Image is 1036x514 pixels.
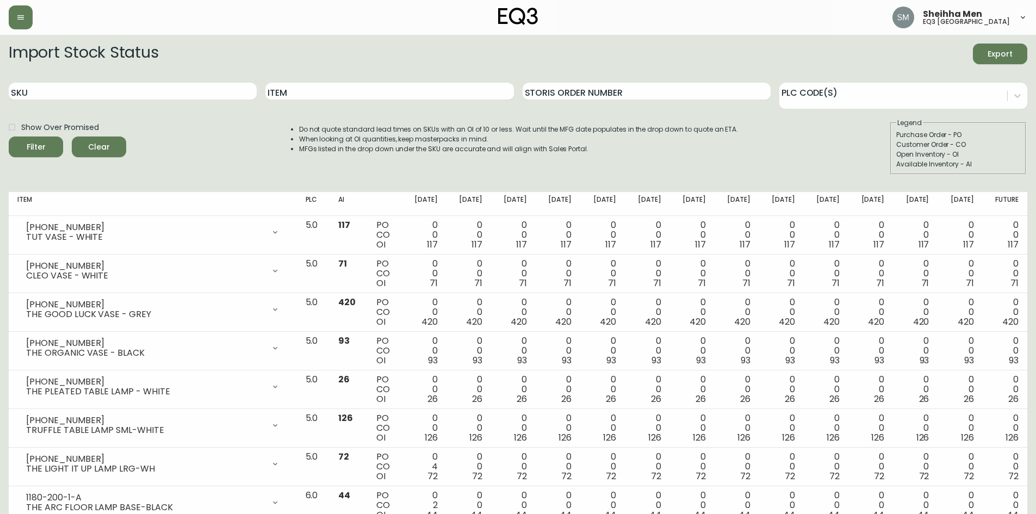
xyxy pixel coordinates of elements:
[299,134,739,144] li: When looking at OI quantities, keep masterpacks in mind.
[589,375,616,404] div: 0 0
[779,315,795,328] span: 420
[892,7,914,28] img: cfa6f7b0e1fd34ea0d7b164297c1067f
[561,470,572,482] span: 72
[634,220,661,250] div: 0 0
[734,315,750,328] span: 420
[784,238,795,251] span: 117
[376,220,393,250] div: PO CO
[715,192,759,216] th: [DATE]
[9,137,63,157] button: Filter
[473,354,482,367] span: 93
[634,452,661,481] div: 0 0
[559,431,572,444] span: 126
[561,393,572,405] span: 26
[645,315,661,328] span: 420
[723,413,750,443] div: 0 0
[474,277,482,289] span: 71
[1008,470,1019,482] span: 72
[455,452,482,481] div: 0 0
[589,336,616,366] div: 0 0
[500,452,527,481] div: 0 0
[973,44,1027,64] button: Export
[589,298,616,327] div: 0 0
[902,413,929,443] div: 0 0
[740,393,750,405] span: 26
[511,315,527,328] span: 420
[902,259,929,288] div: 0 0
[376,431,386,444] span: OI
[857,375,884,404] div: 0 0
[500,220,527,250] div: 0 0
[812,452,840,481] div: 0 0
[338,257,347,270] span: 71
[455,259,482,288] div: 0 0
[923,18,1010,25] h5: eq3 [GEOGRAPHIC_DATA]
[653,277,661,289] span: 71
[411,413,438,443] div: 0 0
[500,259,527,288] div: 0 0
[679,336,706,366] div: 0 0
[297,216,330,255] td: 5.0
[651,393,661,405] span: 26
[679,298,706,327] div: 0 0
[652,354,661,367] span: 93
[982,47,1019,61] span: Export
[376,315,386,328] span: OI
[679,220,706,250] div: 0 0
[896,130,1020,140] div: Purchase Order - PO
[723,259,750,288] div: 0 0
[338,373,350,386] span: 26
[964,393,974,405] span: 26
[742,277,750,289] span: 71
[376,354,386,367] span: OI
[427,470,438,482] span: 72
[17,336,288,360] div: [PHONE_NUMBER]THE ORGANIC VASE - BLACK
[832,277,840,289] span: 71
[72,137,126,157] button: Clear
[964,470,974,482] span: 72
[544,413,572,443] div: 0 0
[544,220,572,250] div: 0 0
[893,192,938,216] th: [DATE]
[812,413,840,443] div: 0 0
[80,140,117,154] span: Clear
[427,238,438,251] span: 117
[868,315,884,328] span: 420
[938,192,982,216] th: [DATE]
[696,393,706,405] span: 26
[1002,315,1019,328] span: 420
[455,375,482,404] div: 0 0
[812,375,840,404] div: 0 0
[26,222,264,232] div: [PHONE_NUMBER]
[966,277,974,289] span: 71
[785,393,795,405] span: 26
[411,298,438,327] div: 0 0
[519,277,527,289] span: 71
[544,452,572,481] div: 0 0
[923,10,982,18] span: Sheihha Men
[991,298,1019,327] div: 0 0
[430,277,438,289] span: 71
[991,336,1019,366] div: 0 0
[946,452,973,481] div: 0 0
[919,238,929,251] span: 117
[698,277,706,289] span: 71
[857,413,884,443] div: 0 0
[823,315,840,328] span: 420
[848,192,893,216] th: [DATE]
[555,315,572,328] span: 420
[693,431,706,444] span: 126
[26,387,264,397] div: THE PLEATED TABLE LAMP - WHITE
[896,118,923,128] legend: Legend
[946,336,973,366] div: 0 0
[902,298,929,327] div: 0 0
[740,470,750,482] span: 72
[696,354,706,367] span: 93
[1008,393,1019,405] span: 26
[516,238,527,251] span: 117
[608,277,616,289] span: 71
[27,140,46,154] div: Filter
[411,220,438,250] div: 0 0
[563,277,572,289] span: 71
[768,375,795,404] div: 0 0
